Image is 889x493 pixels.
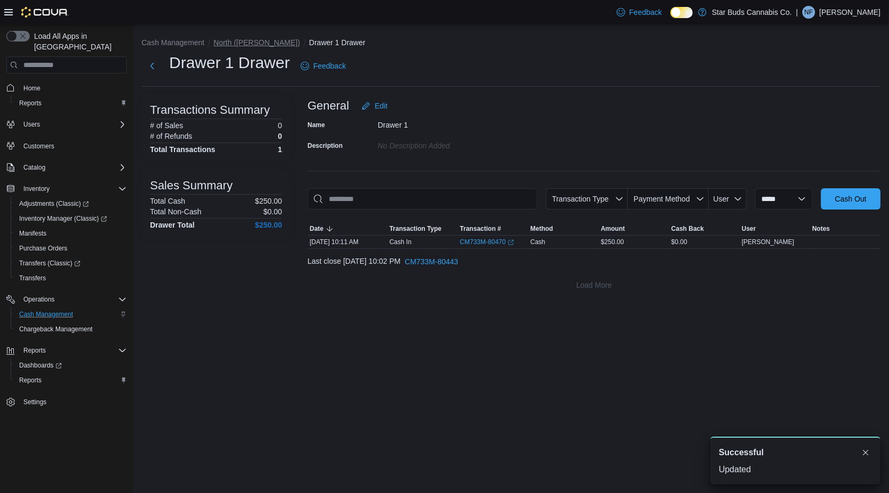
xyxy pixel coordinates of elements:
[2,80,131,95] button: Home
[313,61,346,71] span: Feedback
[11,96,131,111] button: Reports
[15,323,97,336] a: Chargeback Management
[21,7,69,18] img: Cova
[296,55,350,77] a: Feedback
[19,199,89,208] span: Adjustments (Classic)
[378,137,520,150] div: No Description added
[15,308,127,321] span: Cash Management
[821,188,880,210] button: Cash Out
[2,138,131,154] button: Customers
[460,238,514,246] a: CM733M-80470External link
[255,197,282,205] p: $250.00
[150,197,185,205] h6: Total Cash
[15,272,50,285] a: Transfers
[23,346,46,355] span: Reports
[15,374,127,387] span: Reports
[19,395,127,408] span: Settings
[150,132,192,140] h6: # of Refunds
[15,359,127,372] span: Dashboards
[15,374,46,387] a: Reports
[11,271,131,286] button: Transfers
[15,257,85,270] a: Transfers (Classic)
[387,222,458,235] button: Transaction Type
[719,463,872,476] div: Updated
[6,76,127,437] nav: Complex example
[378,116,520,129] div: Drawer 1
[576,280,612,290] span: Load More
[309,38,365,47] button: Drawer 1 Drawer
[401,251,462,272] button: CM733M-80443
[671,224,704,233] span: Cash Back
[719,446,872,459] div: Notification
[19,161,127,174] span: Catalog
[712,6,792,19] p: Star Buds Cannabis Co.
[709,188,746,210] button: User
[19,244,68,253] span: Purchase Orders
[2,181,131,196] button: Inventory
[23,295,55,304] span: Operations
[15,308,77,321] a: Cash Management
[740,222,810,235] button: User
[669,236,740,248] div: $0.00
[634,195,690,203] span: Payment Method
[802,6,815,19] div: Noah Folino
[2,117,131,132] button: Users
[19,396,51,408] a: Settings
[19,139,127,153] span: Customers
[546,188,628,210] button: Transaction Type
[19,118,127,131] span: Users
[11,226,131,241] button: Manifests
[669,222,740,235] button: Cash Back
[310,224,323,233] span: Date
[19,81,127,94] span: Home
[142,38,204,47] button: Cash Management
[19,293,127,306] span: Operations
[308,188,537,210] input: This is a search bar. As you type, the results lower in the page will automatically filter.
[796,6,798,19] p: |
[255,221,282,229] h4: $250.00
[670,7,693,18] input: Dark Mode
[15,227,51,240] a: Manifests
[19,259,80,268] span: Transfers (Classic)
[308,121,325,129] label: Name
[859,446,872,459] button: Dismiss toast
[150,145,215,154] h4: Total Transactions
[142,37,880,50] nav: An example of EuiBreadcrumbs
[11,373,131,388] button: Reports
[389,224,442,233] span: Transaction Type
[308,274,880,296] button: Load More
[742,238,794,246] span: [PERSON_NAME]
[150,207,202,216] h6: Total Non-Cash
[375,101,387,111] span: Edit
[308,251,880,272] div: Last close [DATE] 10:02 PM
[530,238,545,246] span: Cash
[19,99,41,107] span: Reports
[19,325,93,333] span: Chargeback Management
[278,121,282,130] p: 0
[719,446,763,459] span: Successful
[19,82,45,95] a: Home
[15,257,127,270] span: Transfers (Classic)
[23,163,45,172] span: Catalog
[15,272,127,285] span: Transfers
[19,344,127,357] span: Reports
[508,239,514,246] svg: External link
[389,238,411,246] p: Cash In
[713,195,729,203] span: User
[11,241,131,256] button: Purchase Orders
[458,222,528,235] button: Transaction #
[19,182,127,195] span: Inventory
[628,188,709,210] button: Payment Method
[599,222,669,235] button: Amount
[2,394,131,410] button: Settings
[601,238,624,246] span: $250.00
[670,18,671,19] span: Dark Mode
[2,343,131,358] button: Reports
[15,212,111,225] a: Inventory Manager (Classic)
[2,292,131,307] button: Operations
[15,359,66,372] a: Dashboards
[528,222,599,235] button: Method
[358,95,392,116] button: Edit
[552,195,609,203] span: Transaction Type
[11,196,131,211] a: Adjustments (Classic)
